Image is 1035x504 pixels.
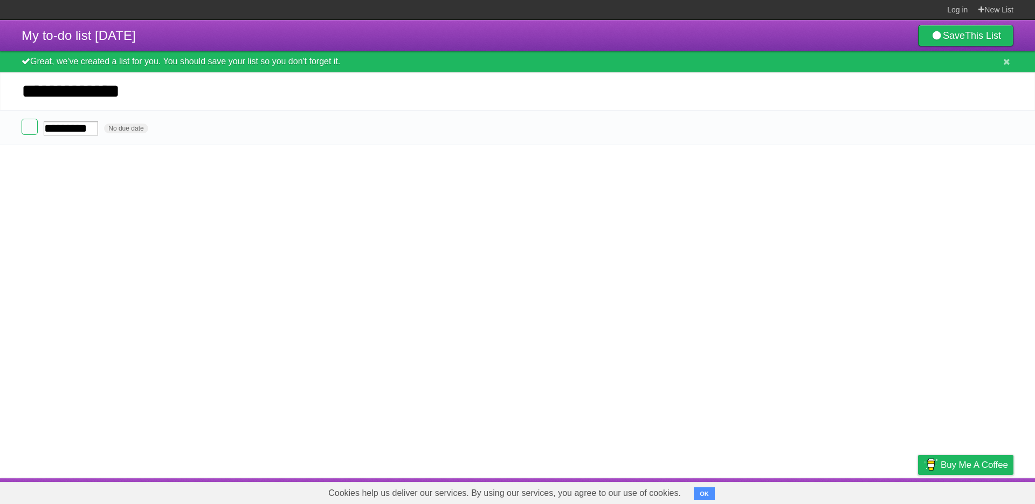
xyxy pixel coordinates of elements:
[22,119,38,135] label: Done
[923,455,938,474] img: Buy me a coffee
[904,481,932,501] a: Privacy
[775,481,797,501] a: About
[918,455,1013,475] a: Buy me a coffee
[941,455,1008,474] span: Buy me a coffee
[694,487,715,500] button: OK
[22,28,136,43] span: My to-do list [DATE]
[946,481,1013,501] a: Suggest a feature
[104,124,148,133] span: No due date
[918,25,1013,46] a: SaveThis List
[810,481,854,501] a: Developers
[965,30,1001,41] b: This List
[318,482,692,504] span: Cookies help us deliver our services. By using our services, you agree to our use of cookies.
[867,481,891,501] a: Terms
